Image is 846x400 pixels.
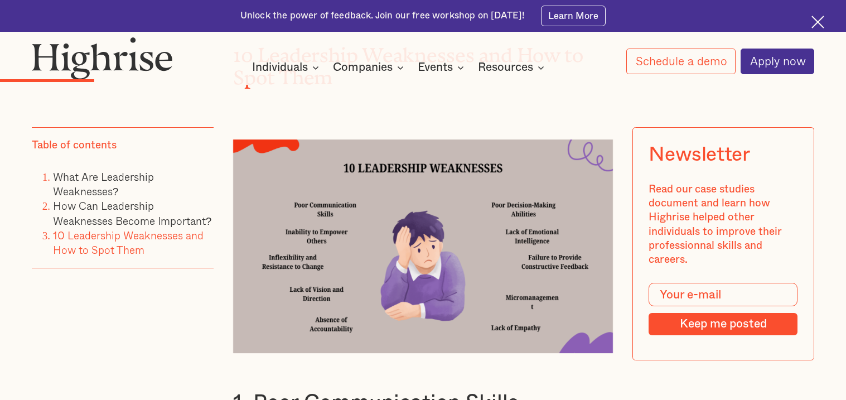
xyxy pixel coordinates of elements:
div: Resources [478,61,533,74]
div: Individuals [252,61,308,74]
a: Apply now [741,49,814,74]
div: Table of contents [32,138,117,152]
a: 10 Leadership Weaknesses and How to Spot Them [53,226,204,257]
div: Events [418,61,453,74]
a: What Are Leadership Weaknesses? [53,168,154,199]
img: Cross icon [811,16,824,28]
a: Learn More [541,6,606,26]
img: Highrise logo [32,37,173,80]
div: Individuals [252,61,322,74]
input: Keep me posted [649,313,798,335]
a: How Can Leadership Weaknesses Become Important? [53,197,212,228]
div: Newsletter [649,143,750,166]
div: Resources [478,61,548,74]
input: Your e-mail [649,282,798,306]
div: Events [418,61,467,74]
div: Read our case studies document and learn how Highrise helped other individuals to improve their p... [649,182,798,267]
div: Companies [333,61,393,74]
form: Modal Form [649,282,798,335]
div: Companies [333,61,407,74]
a: Schedule a demo [626,49,736,74]
img: 10 Leadership Weaknesses [233,139,613,353]
div: Unlock the power of feedback. Join our free workshop on [DATE]! [240,9,525,22]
